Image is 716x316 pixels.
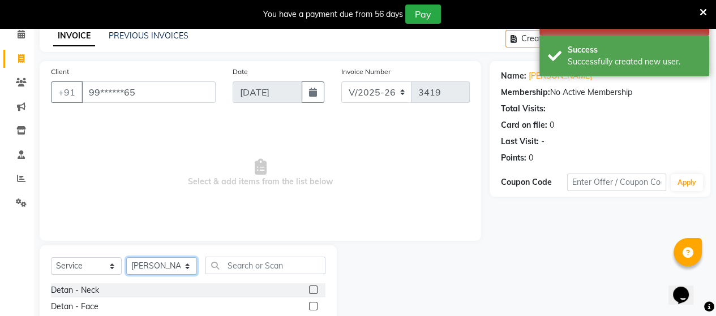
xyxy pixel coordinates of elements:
[53,26,95,46] a: INVOICE
[501,86,699,98] div: No Active Membership
[550,119,554,131] div: 0
[51,284,99,296] div: Detan - Neck
[505,30,571,47] button: Create New
[82,81,216,103] input: Search by Name/Mobile/Email/Code
[541,136,544,148] div: -
[501,103,546,115] div: Total Visits:
[501,70,526,82] div: Name:
[501,176,567,188] div: Coupon Code
[205,257,325,274] input: Search or Scan
[501,119,547,131] div: Card on file:
[501,86,550,98] div: Membership:
[671,174,703,191] button: Apply
[233,67,248,77] label: Date
[109,31,188,41] a: PREVIOUS INVOICES
[501,136,539,148] div: Last Visit:
[529,152,533,164] div: 0
[405,5,441,24] button: Pay
[51,81,83,103] button: +91
[51,116,470,230] span: Select & add items from the list below
[51,301,98,313] div: Detan - Face
[568,56,701,68] div: Successfully created new user.
[567,174,666,191] input: Enter Offer / Coupon Code
[51,67,69,77] label: Client
[668,271,705,305] iframe: chat widget
[263,8,403,20] div: You have a payment due from 56 days
[568,44,701,56] div: Success
[341,67,391,77] label: Invoice Number
[529,70,592,82] a: [PERSON_NAME]
[501,152,526,164] div: Points:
